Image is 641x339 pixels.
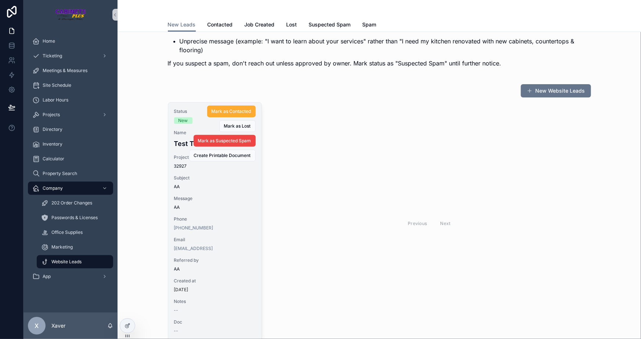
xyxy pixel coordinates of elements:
[168,59,591,68] p: If you suspect a spam, don't reach out unless approved by owner. Mark status as "Suspected Spam" ...
[287,21,297,28] span: Lost
[43,185,63,191] span: Company
[43,141,62,147] span: Inventory
[174,196,256,201] span: Message
[51,229,83,235] span: Office Supplies
[43,38,55,44] span: Home
[43,156,64,162] span: Calculator
[174,328,179,334] span: --
[309,21,351,28] span: Suspected Spam
[245,18,275,33] a: Job Created
[174,163,256,169] span: 32927
[28,79,113,92] a: Site Schedule
[174,184,256,190] span: AA
[194,135,256,147] button: Mark as Suspected Spam
[28,167,113,180] a: Property Search
[51,200,92,206] span: 202 Order Changes
[174,237,256,243] span: Email
[28,108,113,121] a: Projects
[224,123,251,129] span: Mark as Lost
[174,225,213,231] a: [PHONE_NUMBER]
[43,97,68,103] span: Labor Hours
[43,53,62,59] span: Ticketing
[212,108,251,114] span: Mark as Contacted
[521,84,591,97] button: New Website Leads
[28,93,113,107] a: Labor Hours
[43,82,71,88] span: Site Schedule
[51,244,73,250] span: Marketing
[174,216,256,222] span: Phone
[309,18,351,33] a: Suspected Spam
[43,171,77,176] span: Property Search
[174,266,256,272] span: AA
[174,319,256,325] span: Doc
[37,226,113,239] a: Office Supplies
[245,21,275,28] span: Job Created
[24,29,118,293] div: scrollable content
[28,49,113,63] a: Ticketing
[37,240,113,254] a: Marketing
[28,152,113,165] a: Calculator
[174,278,256,284] span: Created at
[168,21,196,28] span: New Leads
[37,196,113,210] a: 202 Order Changes
[287,18,297,33] a: Lost
[189,150,256,161] button: Create Printable Document
[363,21,377,28] span: Spam
[28,138,113,151] a: Inventory
[168,18,196,32] a: New Leads
[37,255,113,268] a: Website Leads
[28,123,113,136] a: Directory
[194,153,251,158] span: Create Printable Document
[43,112,60,118] span: Projects
[208,21,233,28] span: Contacted
[174,287,188,293] p: [DATE]
[219,120,256,132] button: Mark as Lost
[28,270,113,283] a: App
[51,215,98,221] span: Passwords & Licenses
[174,299,256,304] span: Notes
[174,257,256,263] span: Referred by
[174,204,256,210] span: AA
[37,211,113,224] a: Passwords & Licenses
[43,274,51,279] span: App
[28,35,113,48] a: Home
[208,18,233,33] a: Contacted
[55,9,86,21] img: App logo
[28,182,113,195] a: Company
[198,138,251,144] span: Mark as Suspected Spam
[35,321,39,330] span: X
[180,37,591,54] p: Unprecise message (example: "I want to learn about your services" rather than "I need my kitchen ...
[28,64,113,77] a: Meetings & Measures
[174,246,213,251] a: [EMAIL_ADDRESS]
[51,322,65,329] p: Xaver
[51,259,82,265] span: Website Leads
[207,106,256,117] button: Mark as Contacted
[43,68,87,74] span: Meetings & Measures
[174,307,179,313] span: --
[174,175,256,181] span: Subject
[363,18,377,33] a: Spam
[43,126,62,132] span: Directory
